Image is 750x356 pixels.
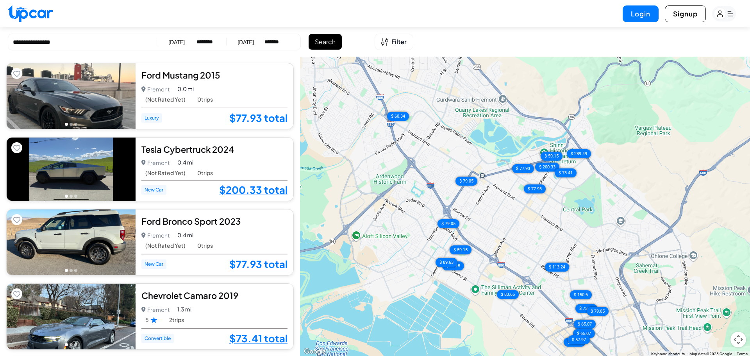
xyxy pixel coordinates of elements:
button: Add to favorites [11,288,22,299]
div: [DATE] [168,38,185,46]
img: Car Image [7,209,136,275]
a: Terms (opens in new tab) [737,352,748,356]
div: Ford Bronco Sport 2023 [141,215,287,227]
div: $ 86.54 [564,338,586,347]
div: $ 289.49 [567,149,591,158]
span: 0.0 mi [177,85,194,93]
button: Go to photo 1 [65,269,68,272]
span: Map data ©2025 Google [689,352,732,356]
div: $ 77.93 [524,184,546,193]
div: $ 60.34 [387,111,409,120]
div: $ 79.05 [437,219,459,228]
button: Search [309,34,342,50]
span: New Car [141,185,166,195]
span: 0.4 mi [177,231,193,239]
span: 1.3 mi [177,305,191,313]
a: $77.93 total [229,259,287,269]
div: $ 73.41 [555,168,577,177]
div: $ 83.65 [497,290,519,299]
span: (Not Rated Yet) [145,170,186,176]
div: $ 89.63 [436,258,457,267]
span: Luxury [141,113,162,123]
button: Add to favorites [11,142,22,153]
button: Login [623,5,659,22]
span: 5 [145,317,157,323]
a: $77.93 total [229,113,287,123]
p: Fremont [141,84,170,95]
div: $ 79.05 [587,307,609,316]
button: Go to photo 2 [70,195,73,198]
button: Open filters [375,34,413,50]
button: Go to photo 1 [65,123,68,126]
button: Map camera controls [730,332,746,347]
div: [DATE] [237,38,254,46]
div: $ 79.05 [455,176,477,185]
span: 0 trips [197,96,213,103]
div: $ 59.15 [541,151,562,160]
div: $ 57.97 [568,335,590,344]
button: Go to photo 3 [74,343,77,346]
div: $ 65.07 [573,329,595,338]
div: $ 113.24 [545,263,569,272]
button: Go to photo 3 [74,269,77,272]
span: 0 trips [197,170,213,176]
span: Filter [391,37,407,47]
button: Go to photo 2 [70,123,73,126]
span: (Not Rated Yet) [145,96,186,103]
div: $ 150.6 [570,290,592,299]
span: 0 trips [197,242,213,249]
img: Car Image [7,284,136,349]
p: Fremont [141,230,170,241]
button: Go to photo 1 [65,195,68,198]
span: (Not Rated Yet) [145,242,186,249]
div: Ford Mustang 2015 [141,69,287,81]
img: Car Image [7,138,136,201]
a: $73.41 total [229,333,287,343]
span: Convertible [141,334,174,343]
img: Car Image [7,63,136,129]
button: Go to photo 3 [74,123,77,126]
div: Chevrolet Camaro 2019 [141,290,287,301]
div: $ 59.15 [450,245,471,254]
button: Go to photo 1 [65,343,68,346]
div: $ 73.41 [575,304,597,313]
p: Fremont [141,157,170,168]
div: $ 59.15 [442,261,464,270]
div: $ 77.93 [512,164,534,173]
button: Go to photo 2 [70,343,73,346]
button: Go to photo 3 [74,195,77,198]
button: Go to photo 2 [70,269,73,272]
a: $200.33 total [219,185,287,195]
div: $ 65.07 [574,319,596,328]
button: Signup [665,5,706,22]
img: Upcar Logo [8,5,53,22]
div: $ 200.33 [535,162,559,171]
p: Fremont [141,304,170,315]
img: Star Rating [150,317,157,323]
button: Add to favorites [11,214,22,225]
span: 2 trips [169,317,184,323]
div: Tesla Cybertruck 2024 [141,143,287,155]
span: 0.4 mi [177,158,193,166]
button: Add to favorites [11,68,22,79]
span: New Car [141,259,166,269]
